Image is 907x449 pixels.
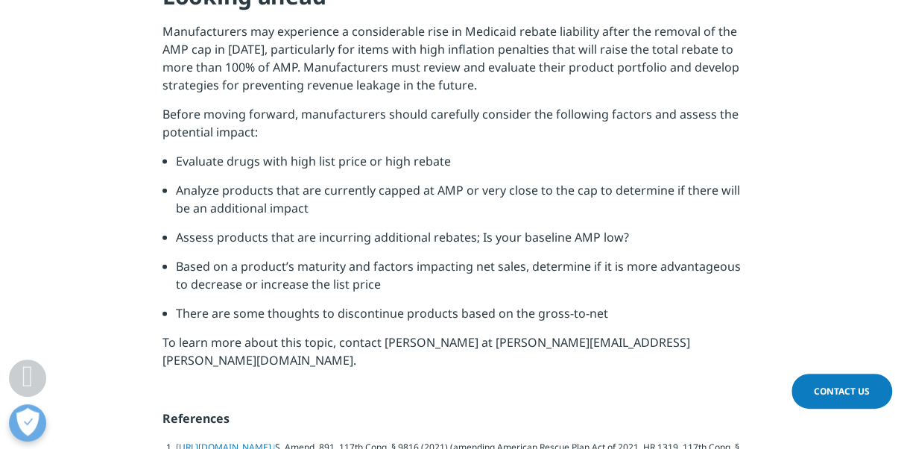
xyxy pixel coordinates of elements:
a: Contact Us [791,374,892,409]
li: There are some thoughts to discontinue products based on the gross-to-net [176,304,745,333]
li: Evaluate drugs with high list price or high rebate [176,152,745,181]
p: Before moving forward, manufacturers should carefully consider the following factors and assess t... [162,105,745,152]
button: Open Preferences [9,404,46,442]
li: Analyze products that are currently capped at AMP or very close to the cap to determine if there ... [176,181,745,228]
span: Contact Us [814,385,870,398]
li: Based on a product’s maturity and factors impacting net sales, determine if it is more advantageo... [176,257,745,304]
p: Manufacturers may experience a considerable rise in Medicaid rebate liability after the removal o... [162,22,745,105]
strong: References [162,410,230,427]
p: To learn more about this topic, contact [PERSON_NAME] at [PERSON_NAME][EMAIL_ADDRESS][PERSON_NAME... [162,333,745,380]
li: Assess products that are incurring additional rebates; Is your baseline AMP low? [176,228,745,257]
